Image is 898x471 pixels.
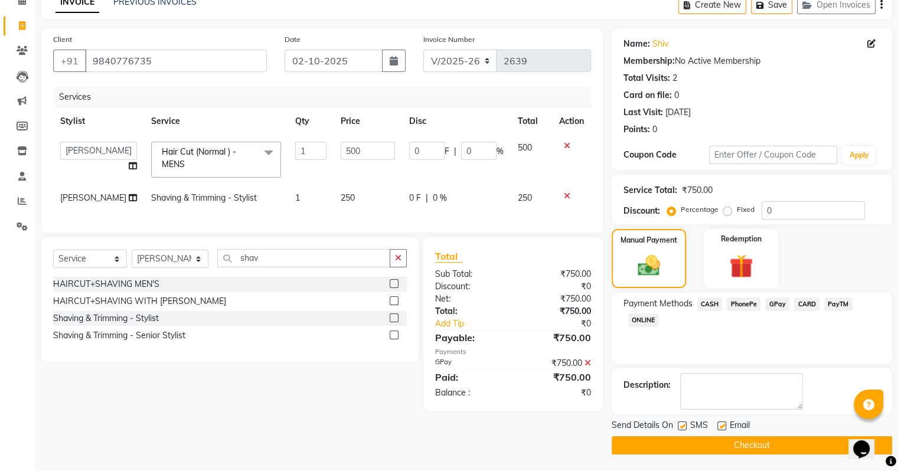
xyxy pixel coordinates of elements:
[426,357,513,369] div: GPay
[794,297,819,311] span: CARD
[53,295,226,308] div: HAIRCUT+SHAVING WITH [PERSON_NAME]
[426,370,513,384] div: Paid:
[842,146,876,164] button: Apply
[409,192,421,204] span: 0 F
[721,234,762,244] label: Redemption
[513,268,600,280] div: ₹750.00
[623,89,672,102] div: Card on file:
[285,34,301,45] label: Date
[674,89,679,102] div: 0
[426,387,513,399] div: Balance :
[665,106,691,119] div: [DATE]
[722,251,760,281] img: _gift.svg
[54,86,600,108] div: Services
[513,370,600,384] div: ₹750.00
[527,318,599,330] div: ₹0
[513,305,600,318] div: ₹750.00
[697,297,723,311] span: CASH
[426,280,513,293] div: Discount:
[518,192,532,203] span: 250
[513,331,600,345] div: ₹750.00
[60,192,126,203] span: [PERSON_NAME]
[426,318,527,330] a: Add Tip
[423,34,475,45] label: Invoice Number
[53,312,159,325] div: Shaving & Trimming - Stylist
[217,249,390,267] input: Search or Scan
[628,313,659,327] span: ONLINE
[623,106,663,119] div: Last Visit:
[433,192,447,204] span: 0 %
[513,293,600,305] div: ₹750.00
[623,55,675,67] div: Membership:
[682,184,713,197] div: ₹750.00
[623,38,650,50] div: Name:
[848,424,886,459] iframe: chat widget
[426,293,513,305] div: Net:
[445,145,449,158] span: F
[737,204,755,215] label: Fixed
[623,297,693,310] span: Payment Methods
[631,253,667,279] img: _cash.svg
[426,192,428,204] span: |
[162,146,236,169] span: Hair Cut (Normal ) - MENS
[53,34,72,45] label: Client
[518,142,532,153] span: 500
[402,108,511,135] th: Disc
[690,419,708,434] span: SMS
[623,149,709,161] div: Coupon Code
[295,192,300,203] span: 1
[824,297,853,311] span: PayTM
[426,268,513,280] div: Sub Total:
[511,108,552,135] th: Total
[730,419,750,434] span: Email
[53,329,185,342] div: Shaving & Trimming - Senior Stylist
[334,108,402,135] th: Price
[85,50,267,72] input: Search by Name/Mobile/Email/Code
[341,192,355,203] span: 250
[612,419,673,434] span: Send Details On
[497,145,504,158] span: %
[552,108,591,135] th: Action
[53,108,144,135] th: Stylist
[53,278,159,290] div: HAIRCUT+SHAVING MEN'S
[426,331,513,345] div: Payable:
[435,250,462,263] span: Total
[765,297,789,311] span: GPay
[623,55,880,67] div: No Active Membership
[623,379,671,391] div: Description:
[513,387,600,399] div: ₹0
[652,123,657,136] div: 0
[53,50,86,72] button: +91
[144,108,288,135] th: Service
[426,305,513,318] div: Total:
[681,204,719,215] label: Percentage
[672,72,677,84] div: 2
[652,38,668,50] a: Shiv
[623,184,677,197] div: Service Total:
[454,145,456,158] span: |
[435,347,591,357] div: Payments
[612,436,892,454] button: Checkout
[623,205,660,217] div: Discount:
[513,357,600,369] div: ₹750.00
[623,123,650,136] div: Points:
[151,192,257,203] span: Shaving & Trimming - Stylist
[513,280,600,293] div: ₹0
[621,235,677,246] label: Manual Payment
[623,72,670,84] div: Total Visits:
[288,108,334,135] th: Qty
[727,297,760,311] span: PhonePe
[185,159,190,169] a: x
[709,146,838,164] input: Enter Offer / Coupon Code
